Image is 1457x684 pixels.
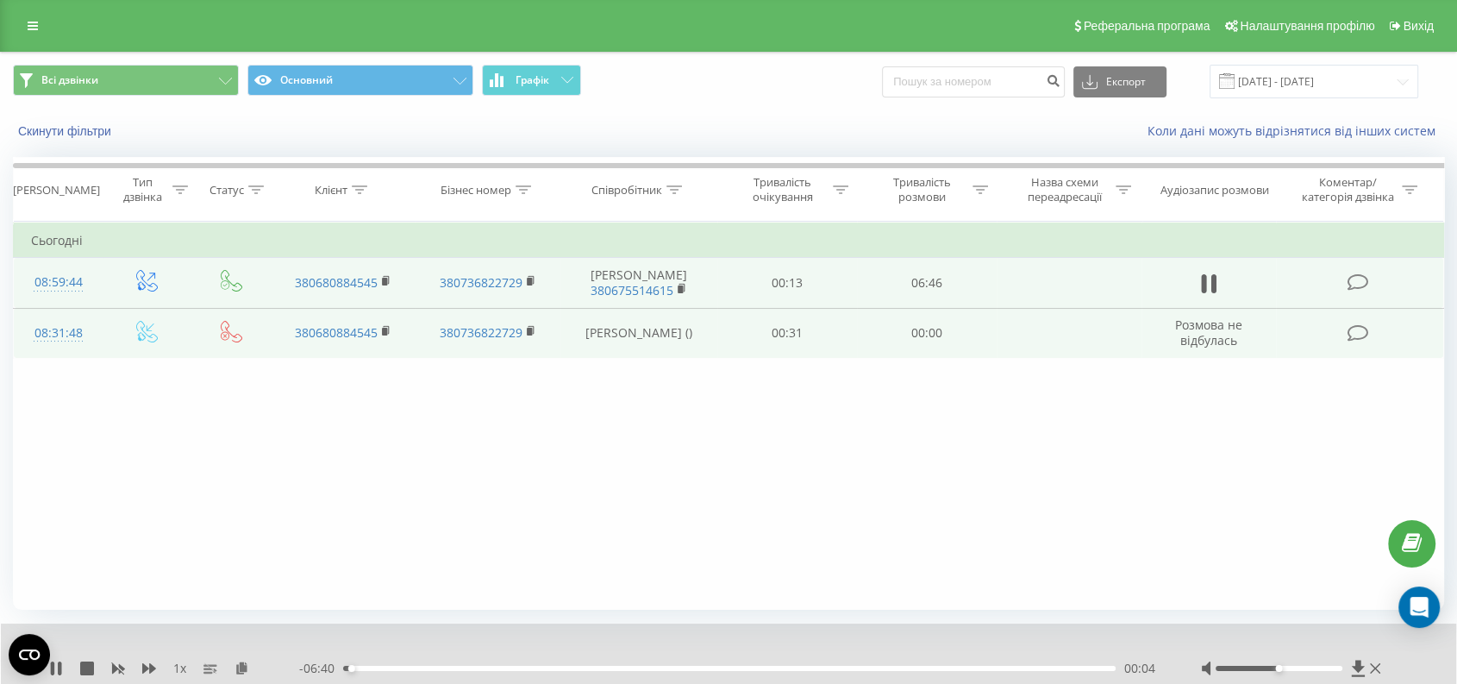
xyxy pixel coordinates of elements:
div: Аудіозапис розмови [1160,183,1269,198]
button: Основний [247,65,473,96]
div: 08:59:44 [31,266,85,299]
button: Всі дзвінки [13,65,239,96]
span: 00:04 [1124,660,1155,677]
td: 00:13 [717,258,857,308]
div: Accessibility label [348,665,355,672]
a: Коли дані можуть відрізнятися вiд інших систем [1147,122,1444,139]
div: Коментар/категорія дзвінка [1297,175,1398,204]
div: Назва схеми переадресації [1019,175,1111,204]
td: 00:31 [717,308,857,358]
div: Співробітник [591,183,662,198]
span: Реферальна програма [1084,19,1210,33]
a: 380736822729 [440,274,522,291]
span: - 06:40 [299,660,343,677]
button: Графік [482,65,581,96]
div: [PERSON_NAME] [13,183,100,198]
div: Accessibility label [1275,665,1282,672]
a: 380680884545 [295,274,378,291]
div: Open Intercom Messenger [1398,587,1440,628]
input: Пошук за номером [882,66,1065,97]
button: Open CMP widget [9,634,50,675]
span: Розмова не відбулась [1175,317,1242,348]
a: 380675514615 [591,282,673,298]
div: Тип дзвінка [118,175,168,204]
div: Тривалість розмови [876,175,968,204]
button: Скинути фільтри [13,123,120,139]
span: Графік [516,74,549,86]
td: 00:00 [857,308,997,358]
td: Сьогодні [14,223,1444,258]
div: 08:31:48 [31,317,85,350]
a: 380680884545 [295,324,378,341]
button: Експорт [1073,66,1166,97]
div: Тривалість очікування [736,175,829,204]
a: 380736822729 [440,324,522,341]
div: Статус [209,183,244,198]
td: 06:46 [857,258,997,308]
span: 1 x [173,660,186,677]
span: Вихід [1404,19,1434,33]
span: Всі дзвінки [41,73,98,87]
span: Налаштування профілю [1240,19,1374,33]
div: Бізнес номер [441,183,511,198]
td: [PERSON_NAME] () [560,308,716,358]
div: Клієнт [315,183,347,198]
td: [PERSON_NAME] [560,258,716,308]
